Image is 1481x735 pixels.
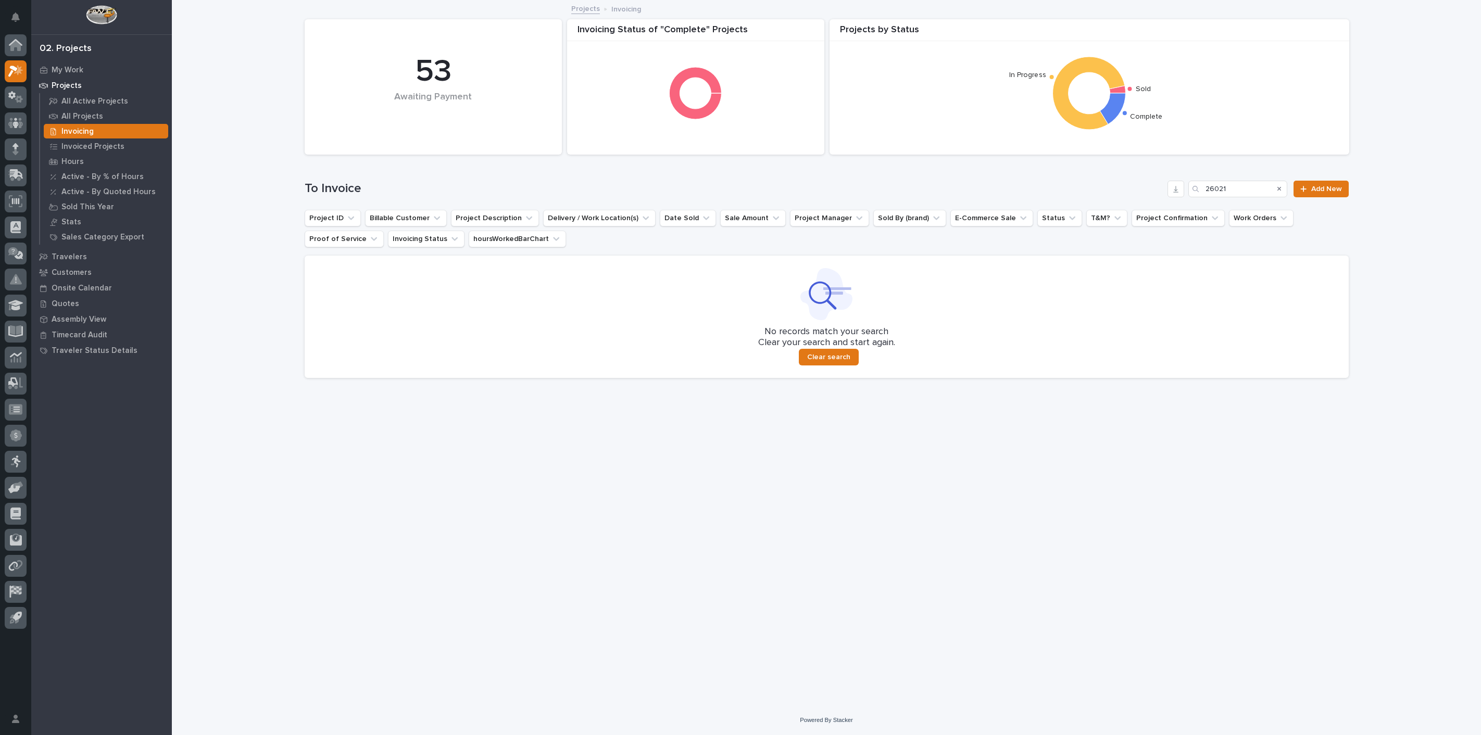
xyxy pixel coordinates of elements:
[950,210,1033,226] button: E-Commerce Sale
[305,181,1164,196] h1: To Invoice
[31,280,172,296] a: Onsite Calendar
[61,127,94,136] p: Invoicing
[567,24,824,42] div: Invoicing Status of "Complete" Projects
[61,233,144,242] p: Sales Category Export
[52,66,83,75] p: My Work
[799,349,859,365] button: Clear search
[1130,113,1163,120] text: Complete
[52,81,82,91] p: Projects
[40,43,92,55] div: 02. Projects
[611,3,641,14] p: Invoicing
[61,218,81,227] p: Stats
[31,311,172,327] a: Assembly View
[40,214,172,229] a: Stats
[61,172,144,182] p: Active - By % of Hours
[31,327,172,343] a: Timecard Audit
[13,12,27,29] div: Notifications
[873,210,946,226] button: Sold By (brand)
[31,343,172,358] a: Traveler Status Details
[758,337,895,349] p: Clear your search and start again.
[322,53,544,91] div: 53
[1009,72,1046,79] text: In Progress
[40,199,172,214] a: Sold This Year
[40,124,172,138] a: Invoicing
[52,331,107,340] p: Timecard Audit
[305,231,384,247] button: Proof of Service
[61,187,156,197] p: Active - By Quoted Hours
[5,6,27,28] button: Notifications
[52,346,137,356] p: Traveler Status Details
[305,210,361,226] button: Project ID
[1188,181,1287,197] input: Search
[52,268,92,277] p: Customers
[40,230,172,244] a: Sales Category Export
[660,210,716,226] button: Date Sold
[720,210,786,226] button: Sale Amount
[1229,210,1294,226] button: Work Orders
[830,24,1349,42] div: Projects by Status
[31,264,172,280] a: Customers
[543,210,656,226] button: Delivery / Work Location(s)
[1037,210,1082,226] button: Status
[52,252,87,262] p: Travelers
[388,231,465,247] button: Invoicing Status
[451,210,539,226] button: Project Description
[790,210,869,226] button: Project Manager
[31,62,172,78] a: My Work
[61,112,103,121] p: All Projects
[52,284,112,293] p: Onsite Calendar
[1311,185,1342,193] span: Add New
[61,97,128,106] p: All Active Projects
[800,717,852,723] a: Powered By Stacker
[40,169,172,184] a: Active - By % of Hours
[365,210,447,226] button: Billable Customer
[317,326,1336,338] p: No records match your search
[807,352,850,362] span: Clear search
[40,94,172,108] a: All Active Projects
[31,78,172,93] a: Projects
[61,157,84,167] p: Hours
[469,231,566,247] button: hoursWorkedBarChart
[322,92,544,124] div: Awaiting Payment
[40,109,172,123] a: All Projects
[61,202,114,212] p: Sold This Year
[40,154,172,169] a: Hours
[31,249,172,264] a: Travelers
[52,299,79,309] p: Quotes
[1136,85,1151,93] text: Sold
[1132,210,1225,226] button: Project Confirmation
[1294,181,1348,197] a: Add New
[52,315,106,324] p: Assembly View
[40,139,172,154] a: Invoiced Projects
[1086,210,1127,226] button: T&M?
[86,5,117,24] img: Workspace Logo
[31,296,172,311] a: Quotes
[40,184,172,199] a: Active - By Quoted Hours
[61,142,124,151] p: Invoiced Projects
[571,2,600,14] a: Projects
